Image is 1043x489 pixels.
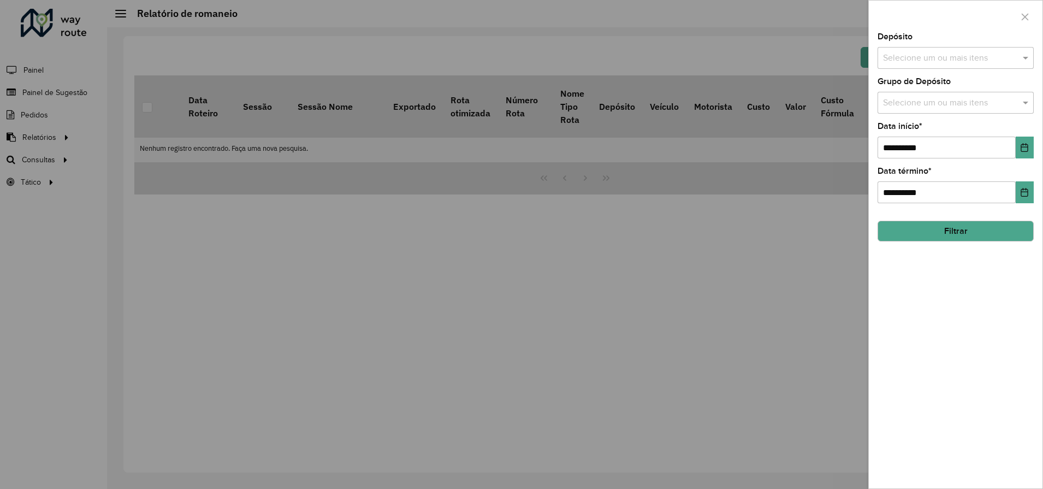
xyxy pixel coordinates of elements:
label: Data início [878,120,922,133]
button: Choose Date [1016,181,1034,203]
label: Depósito [878,30,912,43]
button: Filtrar [878,221,1034,241]
label: Grupo de Depósito [878,75,951,88]
label: Data término [878,164,932,178]
button: Choose Date [1016,137,1034,158]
